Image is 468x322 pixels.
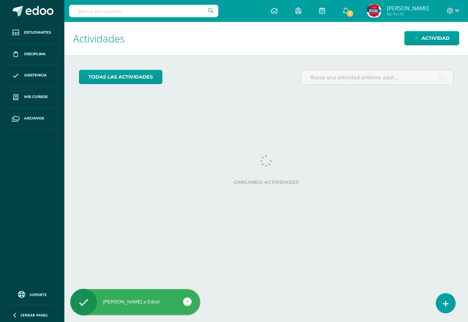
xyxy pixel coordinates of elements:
[404,31,459,45] a: Actividad
[9,289,56,299] a: Soporte
[73,22,459,55] h1: Actividades
[79,179,453,185] label: Cargando actividades
[24,72,47,78] span: Asistencia
[24,30,51,35] span: Estudiantes
[69,5,218,17] input: Busca un usuario...
[387,11,429,17] span: Mi Perfil
[301,70,453,84] input: Busca una actividad próxima aquí...
[387,4,429,12] span: [PERSON_NAME]
[20,312,48,318] span: Cerrar panel
[79,70,162,84] a: todas las Actividades
[346,10,354,18] span: 1
[30,292,47,297] span: Soporte
[367,4,381,18] img: b162ec331ce9f8bdc5a41184ad28ca5c.png
[6,43,58,65] a: Disciplina
[6,65,58,87] a: Asistencia
[24,115,44,121] span: Archivos
[422,31,450,45] span: Actividad
[6,86,58,108] a: Mis cursos
[24,51,46,57] span: Disciplina
[70,299,200,305] div: [PERSON_NAME] a Edoo!
[24,94,48,100] span: Mis cursos
[6,108,58,129] a: Archivos
[6,22,58,43] a: Estudiantes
